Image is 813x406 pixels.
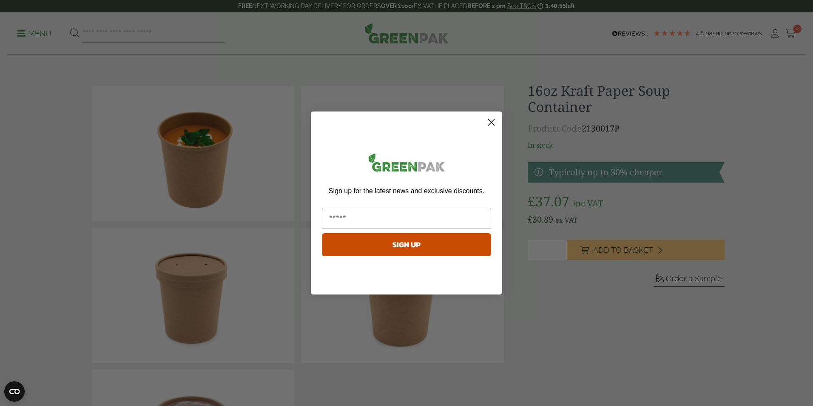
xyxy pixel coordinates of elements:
[484,115,499,130] button: Close dialog
[322,150,491,178] img: greenpak_logo
[322,233,491,256] button: SIGN UP
[4,381,25,402] button: Open CMP widget
[322,208,491,229] input: Email
[329,187,484,194] span: Sign up for the latest news and exclusive discounts.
